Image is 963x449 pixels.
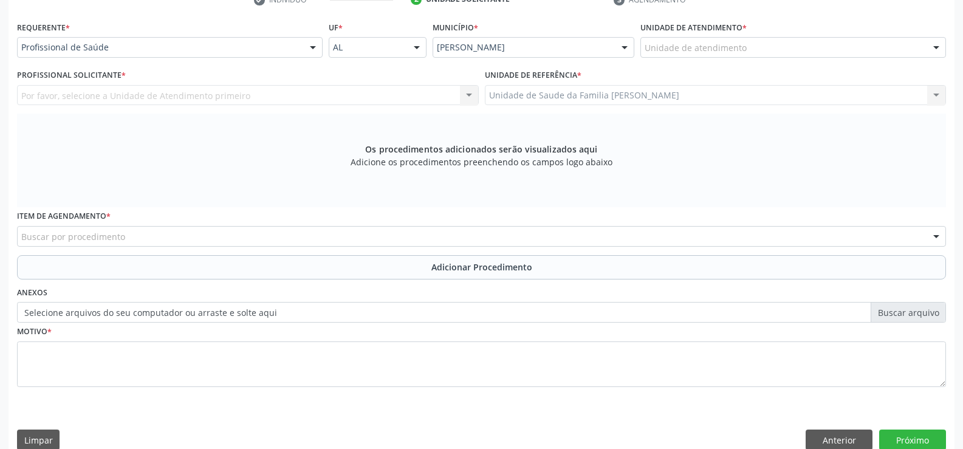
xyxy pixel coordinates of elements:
span: Unidade de atendimento [645,41,747,54]
label: UF [329,18,343,37]
span: [PERSON_NAME] [437,41,609,53]
label: Profissional Solicitante [17,66,126,85]
span: Profissional de Saúde [21,41,298,53]
span: Os procedimentos adicionados serão visualizados aqui [365,143,597,156]
button: Adicionar Procedimento [17,255,946,279]
label: Município [433,18,478,37]
label: Anexos [17,284,47,303]
span: Adicione os procedimentos preenchendo os campos logo abaixo [351,156,612,168]
label: Requerente [17,18,70,37]
label: Unidade de atendimento [640,18,747,37]
span: Adicionar Procedimento [431,261,532,273]
label: Item de agendamento [17,207,111,226]
span: Buscar por procedimento [21,230,125,243]
label: Unidade de referência [485,66,581,85]
label: Motivo [17,323,52,341]
span: AL [333,41,402,53]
